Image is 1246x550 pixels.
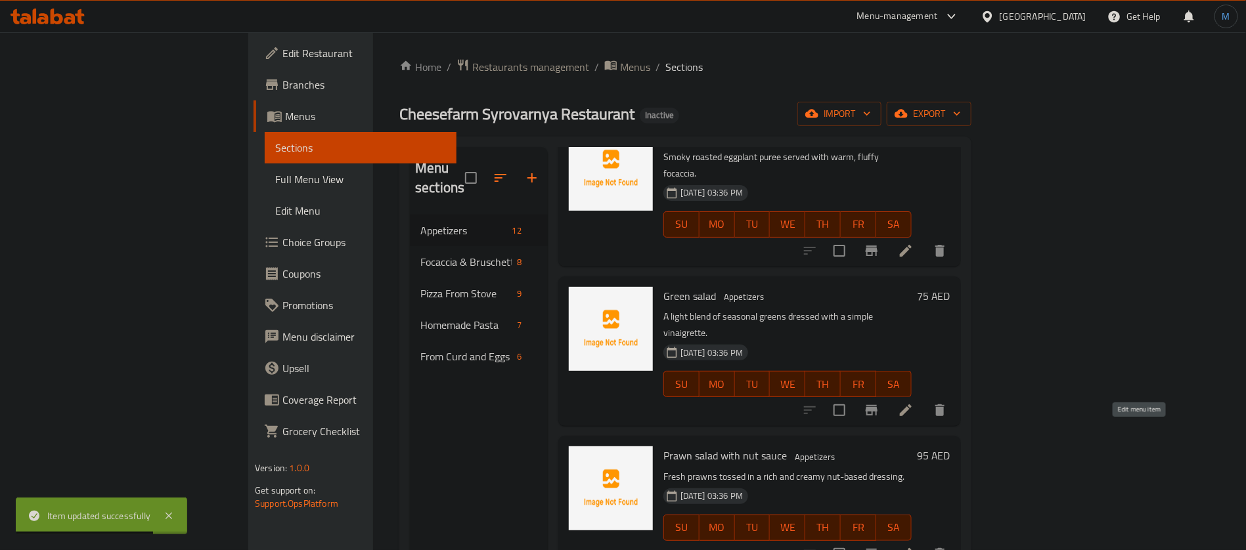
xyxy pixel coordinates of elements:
span: Menu disclaimer [282,329,446,345]
span: Homemade Pasta [420,317,512,333]
a: Menus [254,100,456,132]
span: Sections [665,59,703,75]
span: Appetizers [719,289,769,305]
span: Coverage Report [282,392,446,408]
h6: 95 AED [917,446,950,465]
span: Version: [255,459,287,476]
button: Add section [516,162,548,194]
a: Menu disclaimer [254,321,456,352]
button: WE [770,515,805,541]
button: SU [663,211,700,238]
p: Fresh prawns tossed in a rich and creamy nut-based dressing. [663,469,912,485]
span: Upsell [282,360,446,376]
div: Item updated successfully [47,509,150,523]
button: TH [805,371,841,397]
img: Green salad [569,287,653,371]
button: delete [924,394,956,426]
button: delete [924,235,956,266]
img: Roasted Eggplant Cream with Focaccia [569,127,653,211]
div: Appetizers12 [410,215,548,246]
nav: breadcrumb [399,58,971,75]
button: Branch-specific-item [856,235,887,266]
div: Homemade Pasta7 [410,309,548,341]
a: Grocery Checklist [254,415,456,447]
span: Sections [275,140,446,156]
div: Focaccia & Bruschetta8 [410,246,548,278]
span: Full Menu View [275,171,446,187]
button: TU [735,515,770,541]
span: Menus [285,108,446,124]
span: Select all sections [457,164,485,192]
span: SA [881,375,906,394]
button: FR [841,515,876,541]
span: Menus [620,59,650,75]
span: TU [740,215,765,234]
div: From Curd and Eggs [420,349,512,364]
div: items [512,254,527,270]
span: MO [705,215,730,234]
span: Cheesefarm Syrovarnya Restaurant [399,99,634,129]
span: FR [846,375,871,394]
a: Sections [265,132,456,163]
div: items [512,349,527,364]
span: Grocery Checklist [282,423,446,439]
span: Sort sections [485,162,516,194]
span: TU [740,518,765,537]
span: SA [881,518,906,537]
p: Smoky roasted eggplant puree served with warm, fluffy focaccia. [663,149,912,182]
button: WE [770,211,805,238]
span: Prawn salad with nut sauce [663,446,787,465]
div: Pizza From Stove [420,286,512,301]
span: [DATE] 03:36 PM [675,490,748,502]
li: / [656,59,660,75]
span: Focaccia & Bruschetta [420,254,512,270]
div: items [512,317,527,333]
span: SU [669,215,694,234]
button: SA [876,515,912,541]
button: SA [876,371,912,397]
div: Inactive [640,108,679,123]
button: FR [841,211,876,238]
span: Branches [282,77,446,93]
span: Select to update [826,396,853,424]
span: TU [740,375,765,394]
button: WE [770,371,805,397]
span: Coupons [282,266,446,282]
button: SU [663,515,700,541]
a: Coupons [254,258,456,289]
div: Pizza From Stove9 [410,278,548,309]
a: Support.OpsPlatform [255,495,338,512]
span: MO [705,375,730,394]
span: Inactive [640,110,679,121]
span: WE [775,375,800,394]
button: TH [805,515,841,541]
span: 6 [512,350,527,363]
span: FR [846,518,871,537]
span: Get support on: [255,482,315,499]
button: MO [700,371,735,397]
button: export [887,102,971,126]
div: Menu-management [857,9,938,24]
button: TU [735,371,770,397]
li: / [594,59,599,75]
a: Edit menu item [898,402,914,418]
span: [DATE] 03:36 PM [675,347,748,359]
a: Edit Restaurant [254,37,456,69]
span: 1.0.0 [289,459,309,476]
button: MO [700,515,735,541]
span: 9 [512,287,527,300]
nav: Menu sections [410,209,548,377]
span: Edit Menu [275,203,446,219]
a: Full Menu View [265,163,456,195]
span: 7 [512,319,527,331]
div: [GEOGRAPHIC_DATA] [1000,9,1086,24]
span: TH [811,215,835,234]
span: WE [775,518,800,537]
button: Branch-specific-item [856,394,887,426]
button: FR [841,371,876,397]
span: Restaurants management [472,59,589,75]
span: export [897,106,961,122]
